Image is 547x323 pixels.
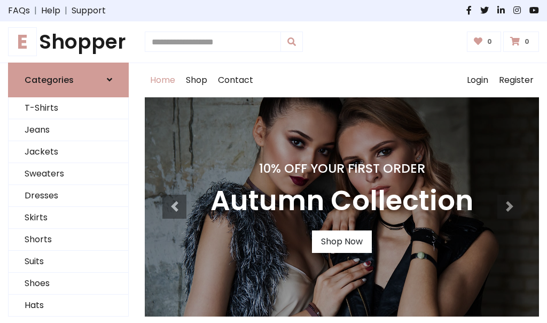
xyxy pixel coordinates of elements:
[9,141,128,163] a: Jackets
[467,32,502,52] a: 0
[9,185,128,207] a: Dresses
[503,32,539,52] a: 0
[181,63,213,97] a: Shop
[210,184,473,218] h3: Autumn Collection
[9,207,128,229] a: Skirts
[312,230,372,253] a: Shop Now
[485,37,495,47] span: 0
[9,97,128,119] a: T-Shirts
[145,63,181,97] a: Home
[41,4,60,17] a: Help
[8,30,129,54] a: EShopper
[9,251,128,273] a: Suits
[72,4,106,17] a: Support
[9,119,128,141] a: Jeans
[8,30,129,54] h1: Shopper
[9,273,128,295] a: Shoes
[8,4,30,17] a: FAQs
[30,4,41,17] span: |
[522,37,532,47] span: 0
[60,4,72,17] span: |
[213,63,259,97] a: Contact
[210,161,473,176] h4: 10% Off Your First Order
[462,63,494,97] a: Login
[494,63,539,97] a: Register
[9,163,128,185] a: Sweaters
[9,229,128,251] a: Shorts
[9,295,128,317] a: Hats
[8,27,37,56] span: E
[25,75,74,85] h6: Categories
[8,63,129,97] a: Categories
